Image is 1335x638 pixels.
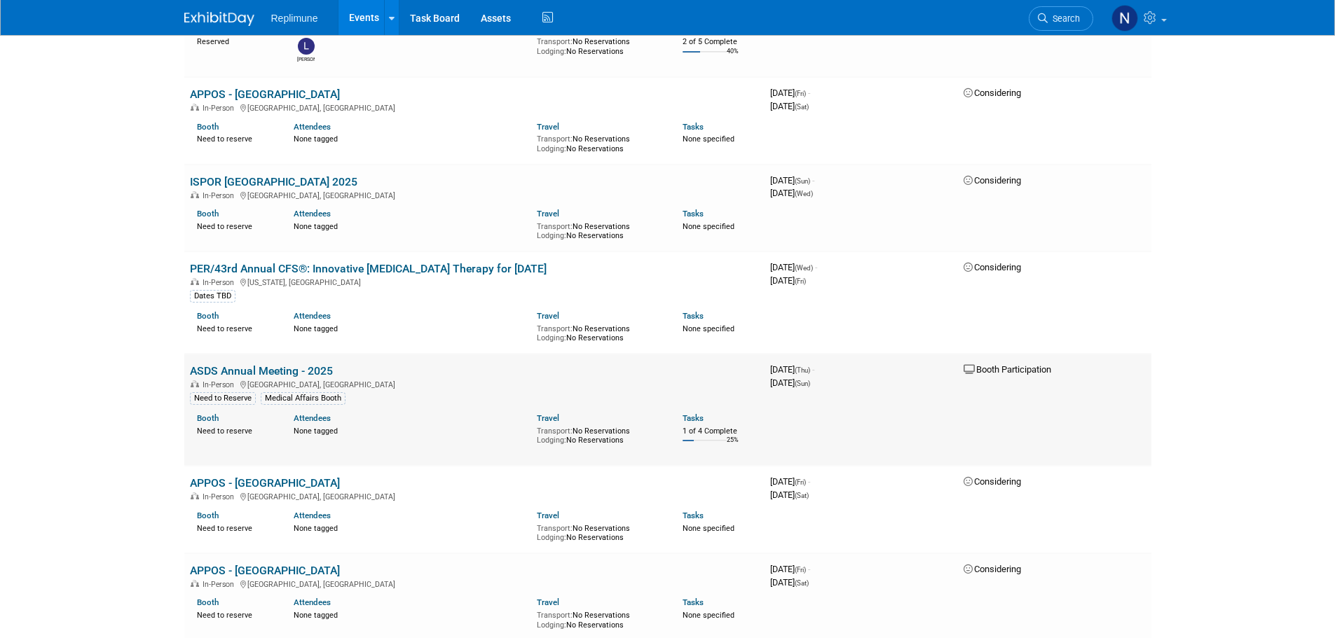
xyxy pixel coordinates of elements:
[537,436,566,445] span: Lodging:
[683,324,734,333] span: None specified
[190,364,333,377] a: ASDS Annual Meeting - 2025
[197,34,273,47] div: Reserved
[191,104,199,111] img: In-Person Event
[795,177,810,185] span: (Sun)
[537,333,566,342] span: Lodging:
[294,132,526,144] div: None tagged
[197,321,273,334] div: Need to reserve
[683,122,704,132] a: Tasks
[294,413,331,423] a: Attendees
[770,364,814,375] span: [DATE]
[795,579,809,587] span: (Sat)
[964,476,1021,487] span: Considering
[191,380,199,387] img: In-Person Event
[770,262,817,272] span: [DATE]
[190,262,547,275] a: PER/43rd Annual CFS®: Innovative [MEDICAL_DATA] Therapy for [DATE]
[683,311,704,321] a: Tasks
[683,413,704,423] a: Tasks
[294,424,526,436] div: None tagged
[537,122,559,132] a: Travel
[197,597,219,607] a: Booth
[197,521,273,534] div: Need to reserve
[190,490,759,501] div: [GEOGRAPHIC_DATA], [GEOGRAPHIC_DATA]
[683,222,734,231] span: None specified
[770,577,809,588] span: [DATE]
[683,611,734,620] span: None specified
[197,219,273,232] div: Need to reserve
[537,524,573,533] span: Transport:
[197,122,219,132] a: Booth
[261,392,345,405] div: Medical Affairs Booth
[190,578,759,589] div: [GEOGRAPHIC_DATA], [GEOGRAPHIC_DATA]
[683,134,734,144] span: None specified
[294,209,331,219] a: Attendees
[964,564,1021,574] span: Considering
[812,364,814,375] span: -
[537,608,662,630] div: No Reservations No Reservations
[808,564,810,574] span: -
[727,436,739,455] td: 25%
[964,364,1051,375] span: Booth Participation
[537,134,573,144] span: Transport:
[683,511,704,520] a: Tasks
[190,290,235,303] div: Dates TBD
[964,88,1021,98] span: Considering
[294,321,526,334] div: None tagged
[770,175,814,186] span: [DATE]
[537,521,662,543] div: No Reservations No Reservations
[537,219,662,241] div: No Reservations No Reservations
[294,511,331,520] a: Attendees
[770,490,809,500] span: [DATE]
[812,175,814,186] span: -
[683,209,704,219] a: Tasks
[191,278,199,285] img: In-Person Event
[964,262,1021,272] span: Considering
[197,311,219,321] a: Booth
[537,533,566,542] span: Lodging:
[294,521,526,534] div: None tagged
[184,12,254,26] img: ExhibitDay
[537,321,662,343] div: No Reservations No Reservations
[191,191,199,198] img: In-Person Event
[203,191,238,200] span: In-Person
[770,377,810,388] span: [DATE]
[770,88,810,98] span: [DATE]
[197,511,219,520] a: Booth
[537,209,559,219] a: Travel
[795,380,810,387] span: (Sun)
[203,104,238,113] span: In-Person
[795,264,813,272] span: (Wed)
[683,524,734,533] span: None specified
[191,580,199,587] img: In-Person Event
[537,311,559,321] a: Travel
[190,276,759,287] div: [US_STATE], [GEOGRAPHIC_DATA]
[537,37,573,46] span: Transport:
[271,13,318,24] span: Replimune
[808,476,810,487] span: -
[808,88,810,98] span: -
[537,611,573,620] span: Transport:
[537,144,566,153] span: Lodging:
[795,478,806,486] span: (Fri)
[197,413,219,423] a: Booth
[815,262,817,272] span: -
[191,492,199,499] img: In-Person Event
[197,424,273,436] div: Need to reserve
[795,103,809,111] span: (Sat)
[795,190,813,197] span: (Wed)
[537,620,566,630] span: Lodging:
[197,209,219,219] a: Booth
[1029,6,1093,31] a: Search
[190,88,340,101] a: APPOS - [GEOGRAPHIC_DATA]
[795,277,806,285] span: (Fri)
[294,311,331,321] a: Attendees
[203,492,238,501] span: In-Person
[537,132,662,153] div: No Reservations No Reservations
[298,38,315,55] img: Lisa Yacko
[537,231,566,240] span: Lodging:
[537,324,573,333] span: Transport:
[1048,13,1080,24] span: Search
[683,427,759,436] div: 1 of 4 Complete
[795,492,809,499] span: (Sat)
[294,597,331,607] a: Attendees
